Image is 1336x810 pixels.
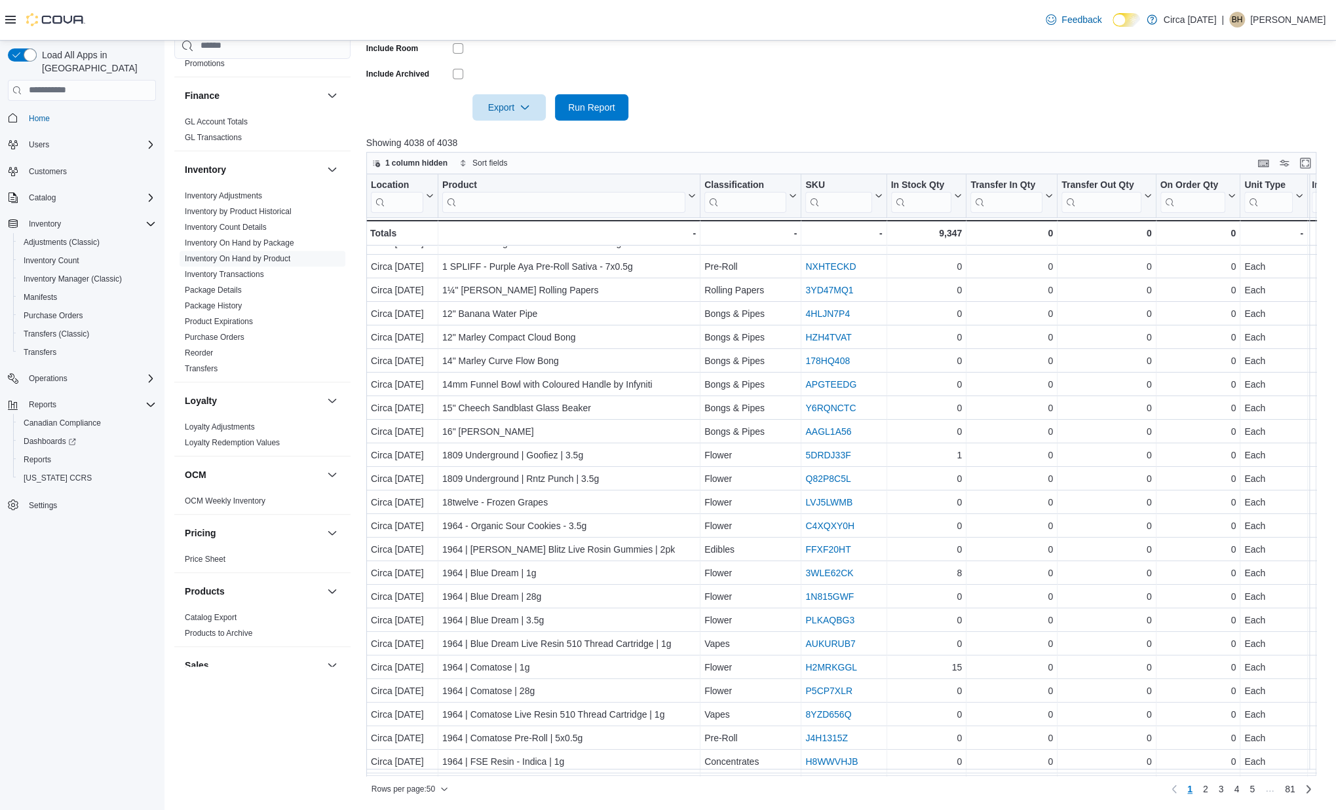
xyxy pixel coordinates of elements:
[3,369,161,388] button: Operations
[472,94,546,120] button: Export
[185,394,217,407] h3: Loyalty
[185,163,226,176] h3: Inventory
[185,422,255,432] span: Loyalty Adjustments
[29,399,56,410] span: Reports
[18,415,156,431] span: Canadian Compliance
[24,397,62,413] button: Reports
[185,363,218,374] span: Transfers
[185,222,267,232] span: Inventory Count Details
[18,452,56,468] a: Reports
[185,117,248,127] span: GL Account Totals
[24,255,79,266] span: Inventory Count
[1276,155,1292,171] button: Display options
[24,274,122,284] span: Inventory Manager (Classic)
[1061,225,1151,241] div: 0
[18,326,94,342] a: Transfers (Classic)
[24,473,92,483] span: [US_STATE] CCRS
[24,397,156,413] span: Reports
[185,301,242,310] a: Package History
[174,551,351,572] div: Pricing
[18,308,156,323] span: Purchase Orders
[324,467,340,483] button: OCM
[185,58,225,69] span: Promotions
[1234,782,1239,796] span: 4
[18,234,156,250] span: Adjustments (Classic)
[29,373,67,384] span: Operations
[13,343,161,361] button: Transfers
[185,613,237,622] a: Catalog Export
[185,468,206,481] h3: OCM
[13,469,161,487] button: [US_STATE] CCRS
[24,329,89,339] span: Transfers (Classic)
[24,436,76,447] span: Dashboards
[13,288,161,306] button: Manifests
[24,137,156,153] span: Users
[185,269,264,280] span: Inventory Transactions
[185,207,292,216] a: Inventory by Product Historical
[18,308,88,323] a: Purchase Orders
[704,225,797,241] div: -
[13,233,161,251] button: Adjustments (Classic)
[185,89,322,102] button: Finance
[185,364,218,373] a: Transfers
[1203,782,1208,796] span: 2
[1182,779,1301,800] ul: Pagination for preceding grid
[185,438,280,447] a: Loyalty Redemption Values
[18,452,156,468] span: Reports
[185,285,242,295] a: Package Details
[13,432,161,451] a: Dashboards
[185,117,248,126] a: GL Account Totals
[1061,13,1101,26] span: Feedback
[185,316,253,327] span: Product Expirations
[367,155,453,171] button: 1 column hidden
[26,13,85,26] img: Cova
[3,162,161,181] button: Customers
[442,225,696,241] div: -
[37,48,156,75] span: Load All Apps in [GEOGRAPHIC_DATA]
[18,289,62,305] a: Manifests
[29,139,49,150] span: Users
[185,348,213,358] span: Reorder
[324,162,340,177] button: Inventory
[29,500,57,511] span: Settings
[24,498,62,513] a: Settings
[185,59,225,68] a: Promotions
[24,310,83,321] span: Purchase Orders
[185,526,322,540] button: Pricing
[185,394,322,407] button: Loyalty
[370,225,434,241] div: Totals
[185,526,216,540] h3: Pricing
[3,215,161,233] button: Inventory
[1297,155,1313,171] button: Enter fullscreen
[18,253,156,268] span: Inventory Count
[1260,783,1280,799] li: Skipping pages 6 to 80
[324,657,340,673] button: Sales
[185,422,255,432] a: Loyalty Adjustments
[13,306,161,325] button: Purchase Orders
[13,414,161,432] button: Canadian Compliance
[555,94,628,120] button: Run Report
[185,659,209,672] h3: Sales
[1160,225,1236,241] div: 0
[185,163,322,176] button: Inventory
[1229,779,1244,800] a: Page 4 of 81
[24,371,73,386] button: Operations
[324,393,340,409] button: Loyalty
[174,610,351,646] div: Products
[185,612,237,623] span: Catalog Export
[18,433,81,449] a: Dashboards
[24,347,56,358] span: Transfers
[185,554,225,564] span: Price Sheet
[24,292,57,303] span: Manifests
[13,270,161,288] button: Inventory Manager (Classic)
[185,659,322,672] button: Sales
[185,238,294,248] a: Inventory On Hand by Package
[1244,779,1260,800] a: Page 5 of 81
[29,166,67,177] span: Customers
[1229,12,1245,28] div: Brandon Hartmann
[1166,779,1316,800] nav: Pagination for preceding grid
[1182,779,1198,800] button: Page 1 of 81
[185,468,322,481] button: OCM
[366,781,453,797] button: Rows per page:50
